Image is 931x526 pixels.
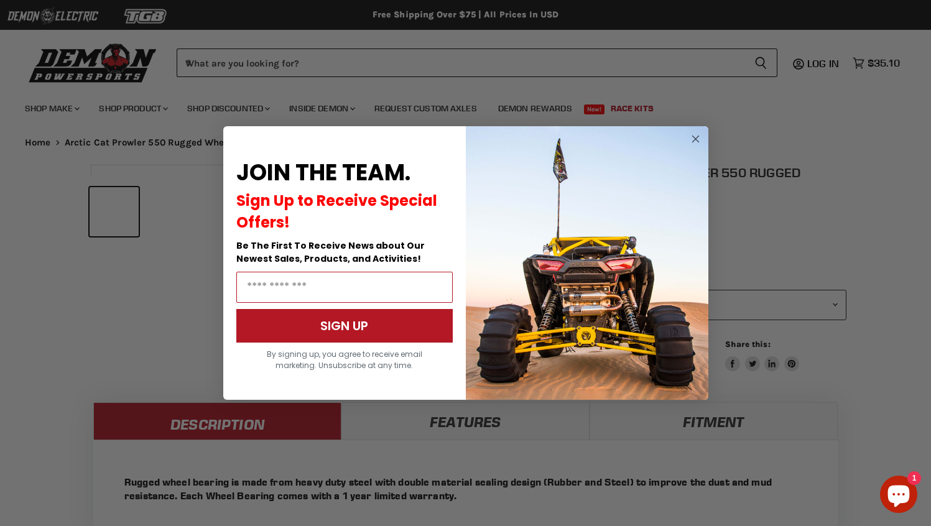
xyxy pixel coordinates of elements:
button: SIGN UP [236,309,453,343]
inbox-online-store-chat: Shopify online store chat [876,476,921,516]
span: Be The First To Receive News about Our Newest Sales, Products, and Activities! [236,239,425,265]
span: Sign Up to Receive Special Offers! [236,190,437,233]
button: Close dialog [688,131,703,147]
span: By signing up, you agree to receive email marketing. Unsubscribe at any time. [267,349,422,371]
input: Email Address [236,272,453,303]
img: a9095488-b6e7-41ba-879d-588abfab540b.jpeg [466,126,708,400]
span: JOIN THE TEAM. [236,157,410,188]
